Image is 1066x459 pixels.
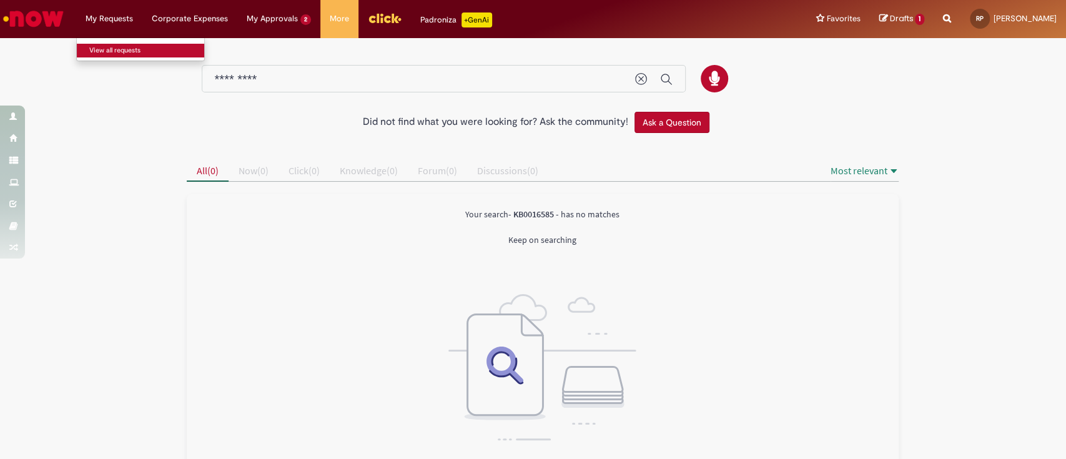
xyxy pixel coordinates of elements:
[368,9,402,27] img: click_logo_yellow_360x200.png
[826,12,860,25] span: Favorites
[330,12,349,25] span: More
[77,44,214,57] a: View all requests
[994,13,1057,24] span: [PERSON_NAME]
[300,14,311,25] span: 2
[634,112,709,133] button: Ask a Question
[976,14,984,22] span: RP
[889,12,913,24] span: Drafts
[86,12,133,25] span: My Requests
[152,12,228,25] span: Corporate Expenses
[247,12,298,25] span: My Approvals
[461,12,492,27] p: +GenAi
[915,14,924,25] span: 1
[420,12,492,27] div: Padroniza
[363,117,628,128] h2: Did not find what you were looking for? Ask the community!
[879,13,924,25] a: Drafts
[1,6,66,31] img: ServiceNow
[76,37,205,61] ul: My Requests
